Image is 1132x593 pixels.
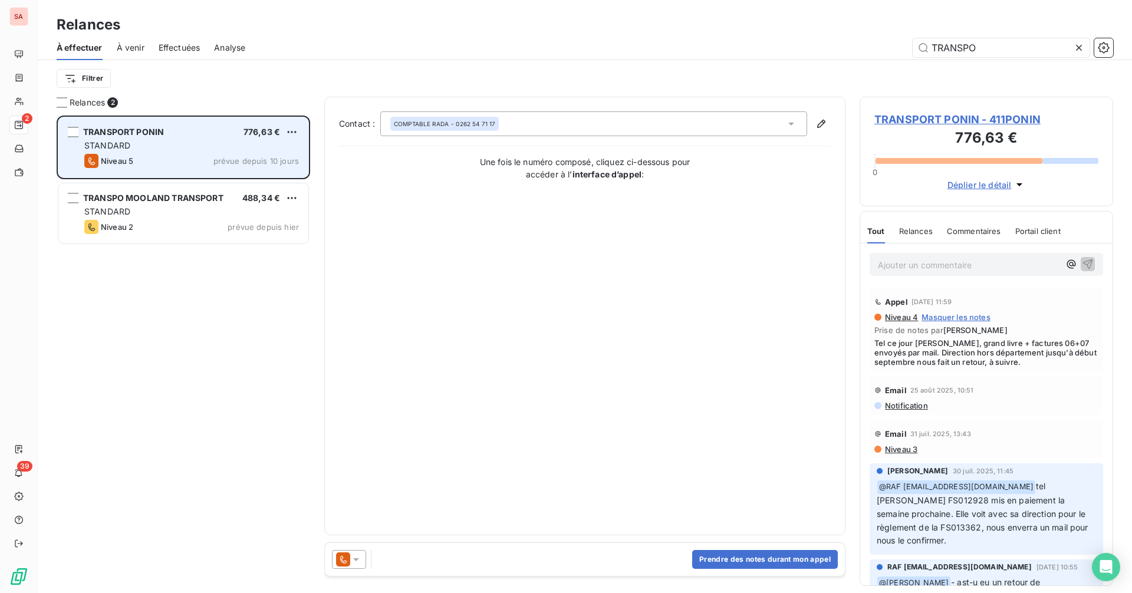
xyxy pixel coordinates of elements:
[57,69,111,88] button: Filtrer
[84,140,130,150] span: STANDARD
[339,118,380,130] label: Contact :
[867,226,885,236] span: Tout
[911,298,952,305] span: [DATE] 11:59
[57,42,103,54] span: À effectuer
[214,42,245,54] span: Analyse
[9,7,28,26] div: SA
[887,466,948,476] span: [PERSON_NAME]
[899,226,933,236] span: Relances
[1036,564,1078,571] span: [DATE] 10:55
[874,111,1098,127] span: TRANSPORT PONIN - 411PONIN
[83,127,164,137] span: TRANSPORT PONIN
[159,42,200,54] span: Effectuées
[57,14,120,35] h3: Relances
[910,387,974,394] span: 25 août 2025, 10:51
[70,97,105,108] span: Relances
[943,325,1008,335] span: [PERSON_NAME]
[884,444,917,454] span: Niveau 3
[101,222,133,232] span: Niveau 2
[572,169,642,179] strong: interface d’appel
[17,461,32,472] span: 39
[922,312,990,322] span: Masquer les notes
[877,576,950,590] span: @ [PERSON_NAME]
[910,430,971,437] span: 31 juil. 2025, 13:43
[692,550,838,569] button: Prendre des notes durant mon appel
[874,338,1098,367] span: Tel ce jour [PERSON_NAME], grand livre + factures 06+07 envoyés par mail. Direction hors départem...
[117,42,144,54] span: À venir
[101,156,133,166] span: Niveau 5
[22,113,32,124] span: 2
[394,120,495,128] div: - 0262 54 71 17
[242,193,280,203] span: 488,34 €
[947,179,1012,191] span: Déplier le détail
[467,156,703,180] p: Une fois le numéro composé, cliquez ci-dessous pour accéder à l’ :
[228,222,299,232] span: prévue depuis hier
[213,156,299,166] span: prévue depuis 10 jours
[884,401,928,410] span: Notification
[9,567,28,586] img: Logo LeanPay
[885,429,907,439] span: Email
[885,386,907,395] span: Email
[83,193,223,203] span: TRANSPO MOOLAND TRANSPORT
[394,120,449,128] span: COMPTABLE RADA
[873,167,877,177] span: 0
[913,38,1090,57] input: Rechercher
[877,480,1035,494] span: @ RAF [EMAIL_ADDRESS][DOMAIN_NAME]
[874,325,1098,335] span: Prise de notes par
[877,481,1091,546] span: tel [PERSON_NAME] FS012928 mis en paiement la semaine prochaine. Elle voit avec sa direction pour...
[947,226,1001,236] span: Commentaires
[57,116,310,593] div: grid
[1015,226,1061,236] span: Portail client
[884,312,918,322] span: Niveau 4
[1092,553,1120,581] div: Open Intercom Messenger
[874,127,1098,151] h3: 776,63 €
[953,467,1013,475] span: 30 juil. 2025, 11:45
[887,562,1032,572] span: RAF [EMAIL_ADDRESS][DOMAIN_NAME]
[944,178,1029,192] button: Déplier le détail
[885,297,908,307] span: Appel
[243,127,280,137] span: 776,63 €
[107,97,118,108] span: 2
[84,206,130,216] span: STANDARD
